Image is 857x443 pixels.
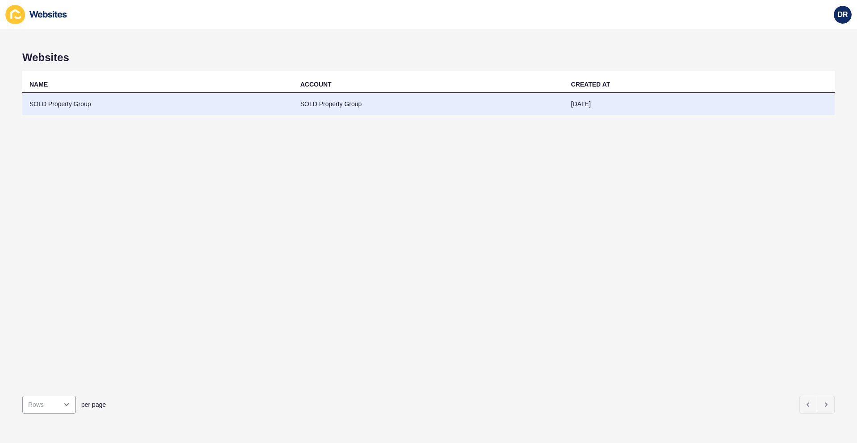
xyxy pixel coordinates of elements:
h1: Websites [22,51,835,64]
div: NAME [29,80,48,89]
td: [DATE] [564,93,835,115]
td: SOLD Property Group [22,93,293,115]
span: DR [837,10,848,19]
div: ACCOUNT [300,80,332,89]
div: CREATED AT [571,80,610,89]
div: open menu [22,396,76,414]
span: per page [81,400,106,409]
td: SOLD Property Group [293,93,564,115]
